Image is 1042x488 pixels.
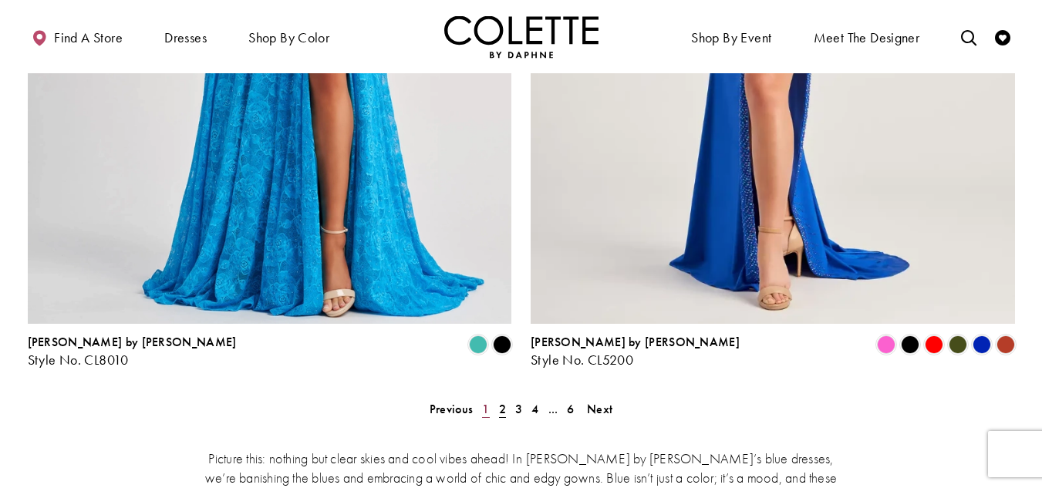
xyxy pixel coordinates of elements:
[531,334,740,350] span: [PERSON_NAME] by [PERSON_NAME]
[444,15,599,58] img: Colette by Daphne
[527,398,543,420] a: 4
[991,15,1014,58] a: Check Wishlist
[164,30,207,45] span: Dresses
[482,401,489,417] span: 1
[548,401,558,417] span: ...
[949,335,967,354] i: Olive
[531,401,538,417] span: 4
[28,15,126,58] a: Find a store
[28,334,237,350] span: [PERSON_NAME] by [PERSON_NAME]
[499,401,506,417] span: 2
[582,398,617,420] a: Next Page
[493,335,511,354] i: Black
[810,15,924,58] a: Meet the designer
[531,351,633,369] span: Style No. CL5200
[54,30,123,45] span: Find a store
[587,401,612,417] span: Next
[562,398,578,420] a: 6
[477,398,494,420] a: 1
[691,30,771,45] span: Shop By Event
[28,335,237,368] div: Colette by Daphne Style No. CL8010
[469,335,487,354] i: Turquoise
[925,335,943,354] i: Red
[531,335,740,368] div: Colette by Daphne Style No. CL5200
[515,401,522,417] span: 3
[444,15,599,58] a: Visit Home Page
[973,335,991,354] i: Royal Blue
[511,398,527,420] a: 3
[28,351,129,369] span: Style No. CL8010
[244,15,333,58] span: Shop by color
[996,335,1015,354] i: Sienna
[687,15,775,58] span: Shop By Event
[430,401,473,417] span: Previous
[957,15,980,58] a: Toggle search
[814,30,920,45] span: Meet the designer
[567,401,574,417] span: 6
[877,335,895,354] i: Neon Pink
[248,30,329,45] span: Shop by color
[901,335,919,354] i: Black
[425,398,477,420] a: Prev Page
[494,398,511,420] span: Current page
[544,398,563,420] a: ...
[160,15,211,58] span: Dresses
